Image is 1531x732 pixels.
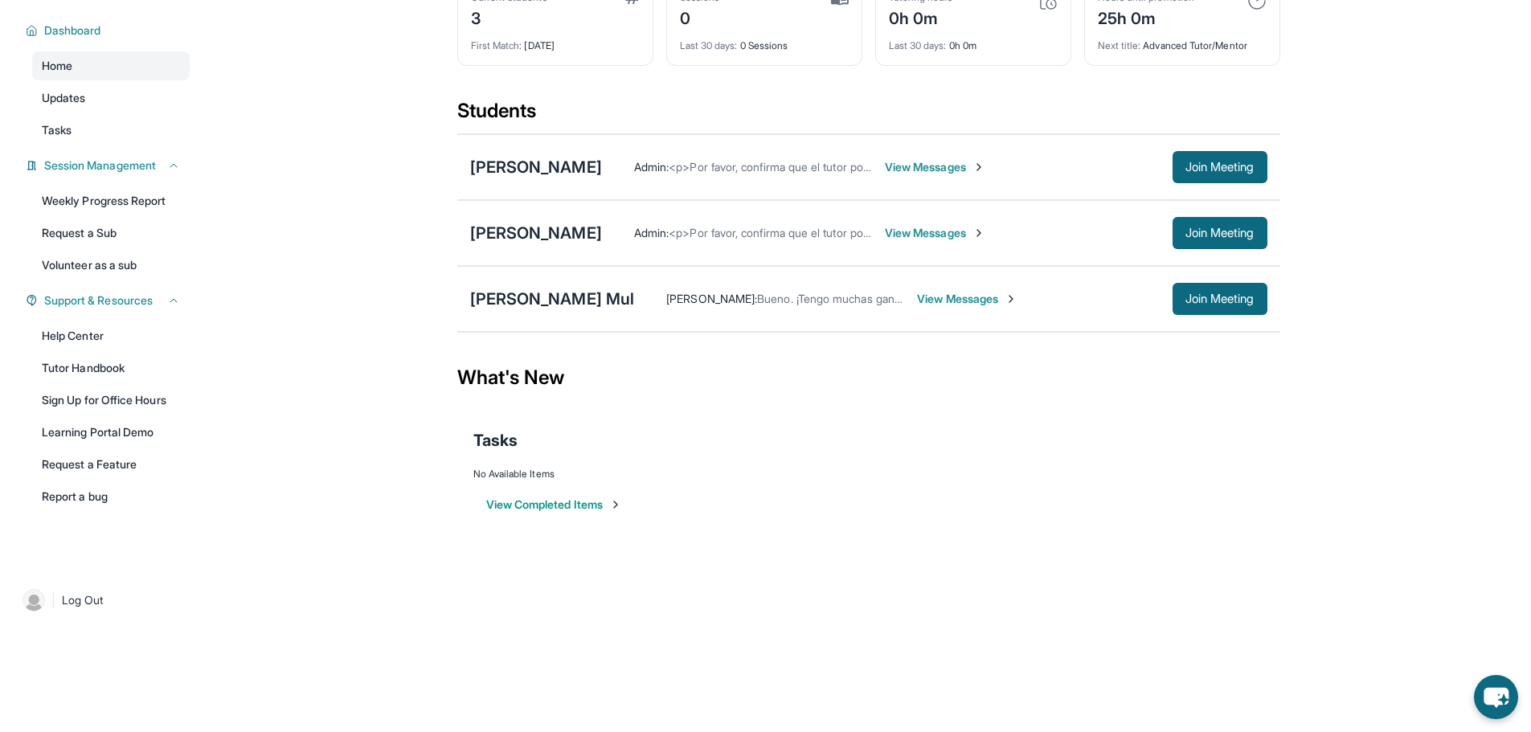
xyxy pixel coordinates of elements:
[23,589,45,611] img: user-img
[32,386,190,415] a: Sign Up for Office Hours
[42,122,72,138] span: Tasks
[44,157,156,174] span: Session Management
[44,292,153,309] span: Support & Resources
[972,161,985,174] img: Chevron-Right
[51,591,55,610] span: |
[471,39,522,51] span: First Match :
[1098,30,1267,52] div: Advanced Tutor/Mentor
[1185,228,1255,238] span: Join Meeting
[486,497,622,513] button: View Completed Items
[666,292,757,305] span: [PERSON_NAME] :
[32,51,190,80] a: Home
[1005,292,1017,305] img: Chevron-Right
[42,90,86,106] span: Updates
[32,418,190,447] a: Learning Portal Demo
[38,157,180,174] button: Session Management
[889,30,1058,52] div: 0h 0m
[470,222,602,244] div: [PERSON_NAME]
[62,592,104,608] span: Log Out
[972,227,985,239] img: Chevron-Right
[680,30,849,52] div: 0 Sessions
[32,354,190,382] a: Tutor Handbook
[32,251,190,280] a: Volunteer as a sub
[1173,283,1267,315] button: Join Meeting
[1474,675,1518,719] button: chat-button
[16,583,190,618] a: |Log Out
[885,159,985,175] span: View Messages
[32,450,190,479] a: Request a Feature
[32,482,190,511] a: Report a bug
[471,4,547,30] div: 3
[470,288,635,310] div: [PERSON_NAME] Mul
[1185,294,1255,304] span: Join Meeting
[473,429,518,452] span: Tasks
[32,321,190,350] a: Help Center
[680,4,720,30] div: 0
[1098,39,1141,51] span: Next title :
[32,116,190,145] a: Tasks
[634,160,669,174] span: Admin :
[470,156,602,178] div: [PERSON_NAME]
[471,30,640,52] div: [DATE]
[44,22,101,39] span: Dashboard
[32,84,190,112] a: Updates
[457,98,1280,133] div: Students
[1185,162,1255,172] span: Join Meeting
[1098,4,1194,30] div: 25h 0m
[32,186,190,215] a: Weekly Progress Report
[32,219,190,247] a: Request a Sub
[885,225,985,241] span: View Messages
[669,160,1263,174] span: <p>Por favor, confirma que el tutor podrá asistir a tu primera hora de reunión asignada antes de ...
[38,292,180,309] button: Support & Resources
[917,291,1017,307] span: View Messages
[889,4,953,30] div: 0h 0m
[634,226,669,239] span: Admin :
[457,342,1280,413] div: What's New
[669,226,1263,239] span: <p>Por favor, confirma que el tutor podrá asistir a tu primera hora de reunión asignada antes de ...
[473,468,1264,481] div: No Available Items
[42,58,72,74] span: Home
[889,39,947,51] span: Last 30 days :
[680,39,738,51] span: Last 30 days :
[757,292,1244,305] span: Bueno. ¡Tengo muchas ganas de nuestro primero sesión este Miércoles (el diez de septiembre)!
[1173,151,1267,183] button: Join Meeting
[38,22,180,39] button: Dashboard
[1173,217,1267,249] button: Join Meeting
